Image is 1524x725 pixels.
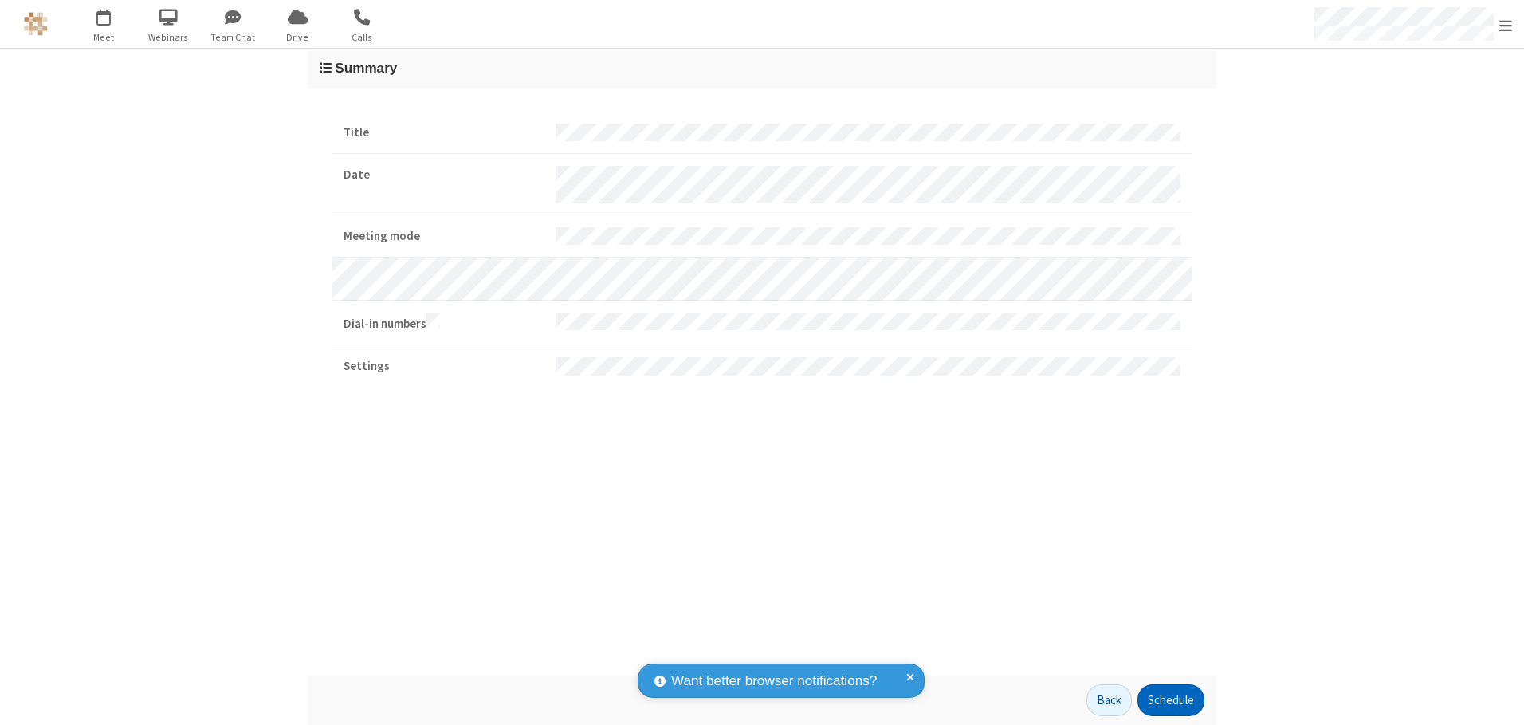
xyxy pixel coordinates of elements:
strong: Meeting mode [344,227,544,246]
span: Calls [332,30,392,45]
span: Drive [268,30,328,45]
span: Want better browser notifications? [671,671,877,692]
button: Schedule [1137,684,1204,716]
strong: Dial-in numbers [344,313,544,333]
strong: Date [344,166,544,184]
strong: Settings [344,357,544,376]
span: Summary [335,60,397,76]
button: Back [1086,684,1132,716]
span: Meet [74,30,134,45]
span: Team Chat [203,30,263,45]
img: QA Selenium DO NOT DELETE OR CHANGE [24,12,48,36]
span: Webinars [139,30,198,45]
strong: Title [344,124,544,142]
